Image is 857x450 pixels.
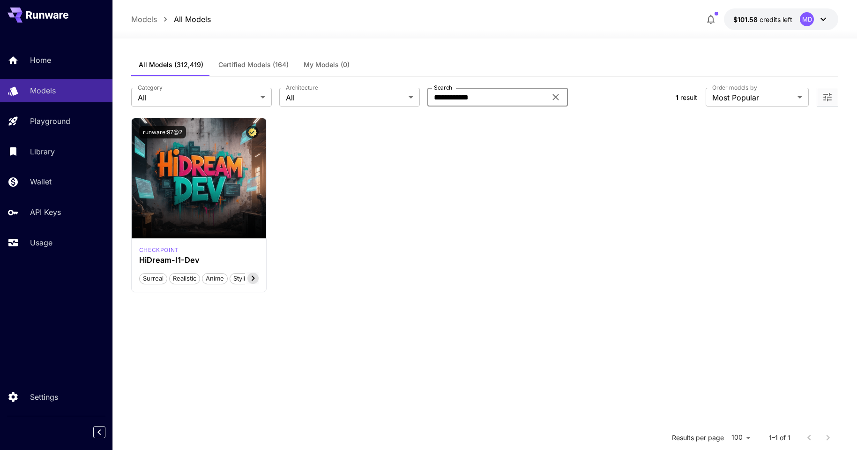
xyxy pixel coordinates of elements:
[434,84,452,92] label: Search
[30,146,55,157] p: Library
[760,15,792,23] span: credits left
[30,176,52,187] p: Wallet
[822,92,833,103] button: Open more filters
[30,206,61,218] p: API Keys
[30,391,58,403] p: Settings
[286,84,318,92] label: Architecture
[139,246,179,254] p: checkpoint
[733,15,792,24] div: $101.58453
[169,272,200,284] button: Realistic
[138,84,163,92] label: Category
[139,256,259,265] h3: HiDream-I1-Dev
[170,274,200,283] span: Realistic
[246,126,259,138] button: Certified Model – Vetted for best performance and includes a commercial license.
[30,54,51,66] p: Home
[733,15,760,23] span: $101.58
[724,8,838,30] button: $101.58453MD
[30,237,52,248] p: Usage
[30,85,56,96] p: Models
[672,433,724,442] p: Results per page
[140,274,167,283] span: Surreal
[769,433,790,442] p: 1–1 of 1
[230,272,260,284] button: Stylized
[174,14,211,25] a: All Models
[139,246,179,254] div: HiDream Dev
[138,92,257,103] span: All
[100,424,112,441] div: Collapse sidebar
[728,431,754,444] div: 100
[131,14,211,25] nav: breadcrumb
[131,14,157,25] a: Models
[800,12,814,26] div: MD
[30,115,70,127] p: Playground
[304,61,350,69] span: My Models (0)
[93,426,105,438] button: Collapse sidebar
[712,92,794,103] span: Most Popular
[218,61,289,69] span: Certified Models (164)
[202,274,227,283] span: Anime
[139,272,167,284] button: Surreal
[680,93,697,101] span: result
[286,92,405,103] span: All
[230,274,259,283] span: Stylized
[202,272,228,284] button: Anime
[676,93,678,101] span: 1
[139,61,203,69] span: All Models (312,419)
[712,84,757,92] label: Order models by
